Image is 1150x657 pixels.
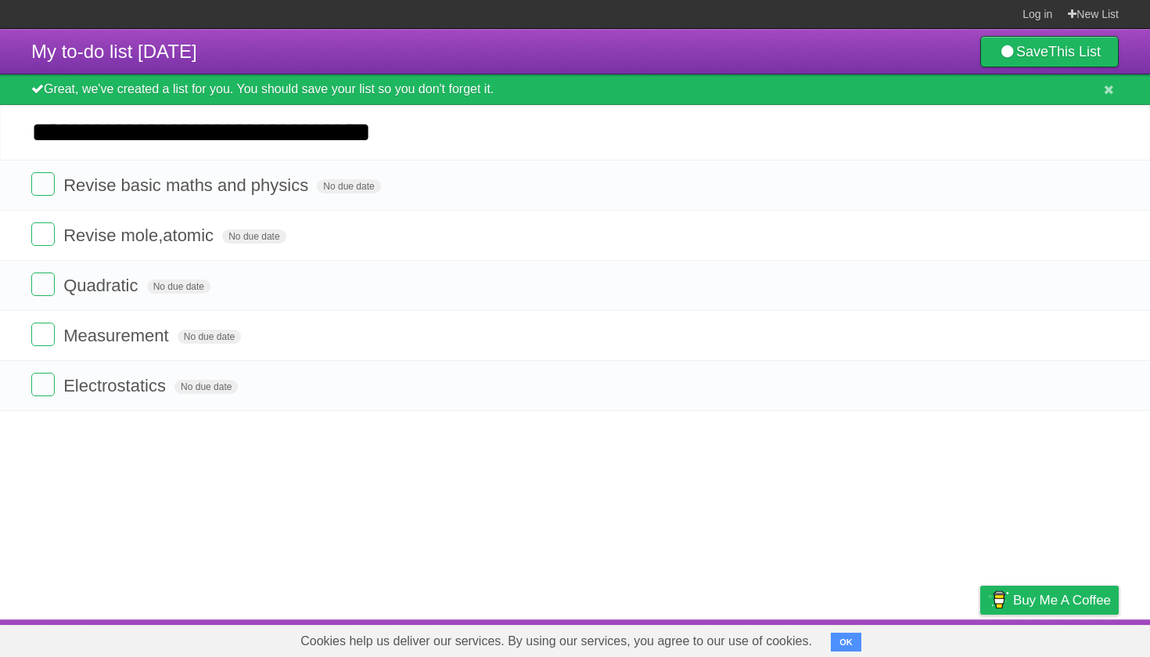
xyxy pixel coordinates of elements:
[831,633,861,652] button: OK
[31,222,55,246] label: Done
[63,226,217,245] span: Revise mole,atomic
[1048,44,1101,60] b: This List
[1020,623,1119,653] a: Suggest a feature
[178,330,241,344] span: No due date
[31,172,55,196] label: Done
[31,273,55,296] label: Done
[31,373,55,396] label: Done
[285,626,828,657] span: Cookies help us deliver our services. By using our services, you agree to our use of cookies.
[980,36,1119,67] a: SaveThis List
[174,380,238,394] span: No due date
[31,323,55,346] label: Done
[63,175,312,195] span: Revise basic maths and physics
[907,623,941,653] a: Terms
[1013,587,1111,614] span: Buy me a coffee
[31,41,197,62] span: My to-do list [DATE]
[222,229,286,244] span: No due date
[824,623,887,653] a: Developers
[980,586,1119,615] a: Buy me a coffee
[63,376,170,395] span: Electrostatics
[317,179,380,193] span: No due date
[772,623,805,653] a: About
[63,276,142,295] span: Quadratic
[147,280,210,294] span: No due date
[960,623,1001,653] a: Privacy
[63,326,173,345] span: Measurement
[988,587,1009,613] img: Buy me a coffee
